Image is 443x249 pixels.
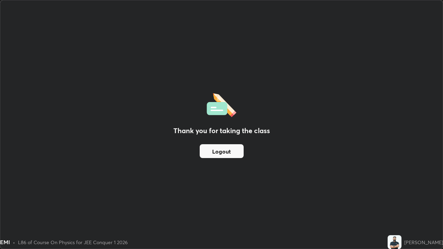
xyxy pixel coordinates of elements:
[207,91,236,117] img: offlineFeedback.1438e8b3.svg
[388,235,401,249] img: a52c51f543ea4b2fa32221ed82e60da0.jpg
[200,144,244,158] button: Logout
[18,239,128,246] div: L86 of Course On Physics for JEE Conquer 1 2026
[404,239,443,246] div: [PERSON_NAME]
[13,239,15,246] div: •
[173,126,270,136] h2: Thank you for taking the class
